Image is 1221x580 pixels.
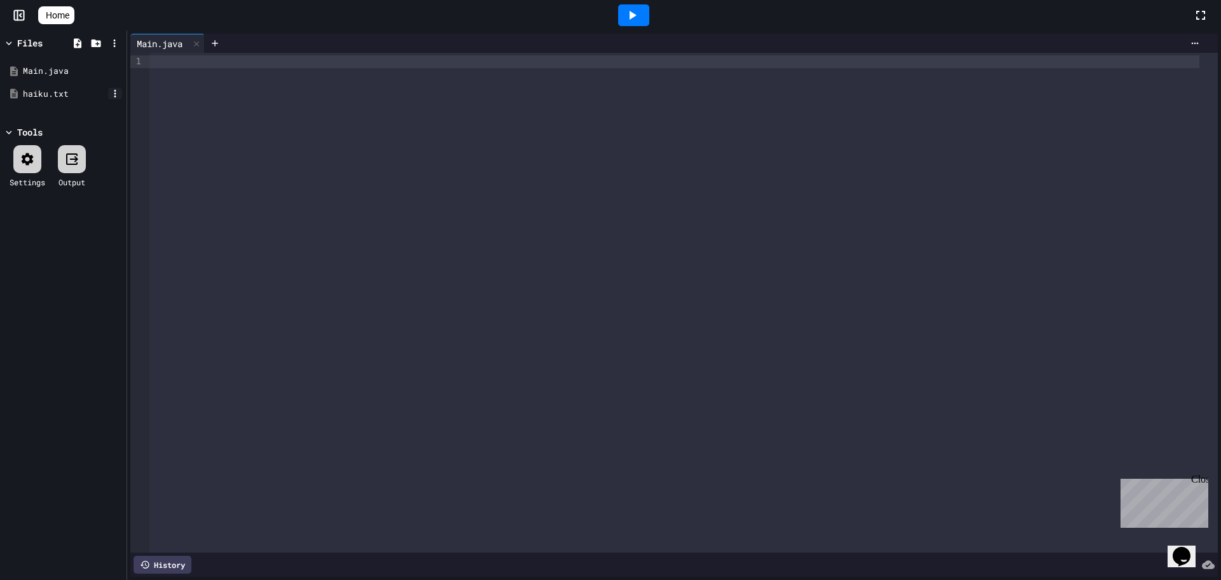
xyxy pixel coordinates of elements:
span: Home [46,9,69,22]
iframe: chat widget [1168,529,1208,567]
div: Main.java [130,34,205,53]
div: History [134,556,191,574]
div: 1 [130,55,143,68]
div: Main.java [130,37,189,50]
div: Main.java [23,65,122,78]
div: Output [59,176,85,188]
a: Home [38,6,74,24]
div: haiku.txt [23,88,108,101]
div: Settings [10,176,45,188]
div: Tools [17,125,43,139]
div: Chat with us now!Close [5,5,88,81]
div: Files [17,36,43,50]
iframe: chat widget [1115,474,1208,528]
